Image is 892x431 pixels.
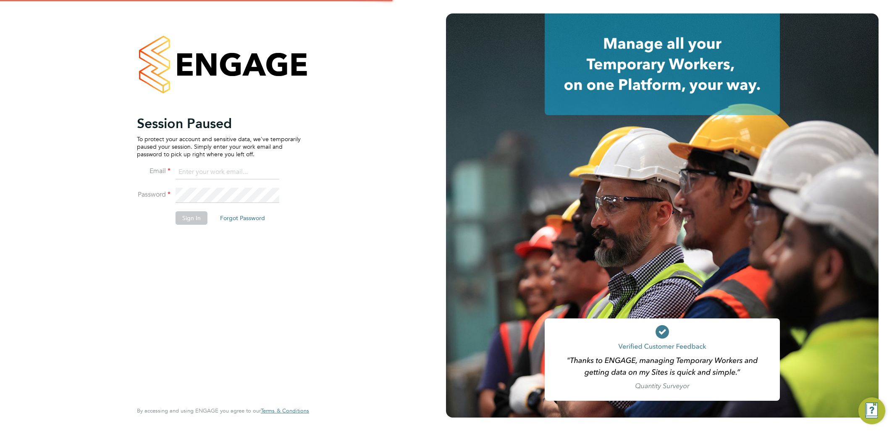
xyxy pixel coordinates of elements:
[176,165,279,180] input: Enter your work email...
[213,211,272,225] button: Forgot Password
[261,407,309,414] a: Terms & Conditions
[176,211,207,225] button: Sign In
[137,167,171,176] label: Email
[137,135,301,158] p: To protect your account and sensitive data, we've temporarily paused your session. Simply enter y...
[137,115,301,132] h2: Session Paused
[137,407,309,414] span: By accessing and using ENGAGE you agree to our
[137,190,171,199] label: Password
[858,397,885,424] button: Engage Resource Center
